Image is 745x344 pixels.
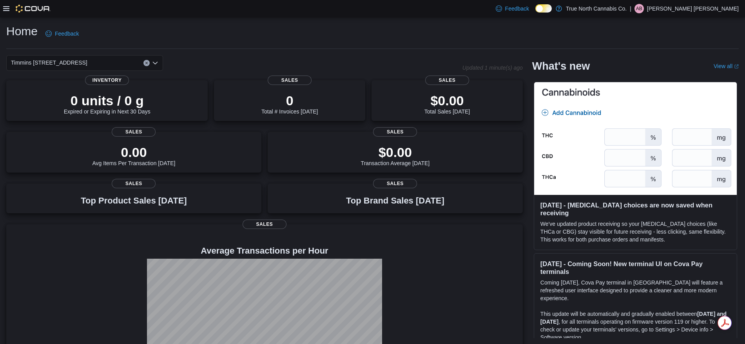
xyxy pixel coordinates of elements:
span: Feedback [55,30,79,38]
div: Total Sales [DATE] [424,93,470,115]
p: $0.00 [424,93,470,108]
button: Open list of options [152,60,158,66]
span: Sales [243,220,286,229]
p: True North Cannabis Co. [566,4,627,13]
span: Feedback [505,5,529,13]
span: Inventory [85,76,129,85]
span: AB [636,4,642,13]
span: Sales [373,179,417,188]
h3: Top Product Sales [DATE] [81,196,187,205]
span: Sales [112,179,156,188]
p: 0 [261,93,318,108]
img: Cova [16,5,51,13]
button: Clear input [143,60,150,66]
span: Sales [112,127,156,137]
p: 0 units / 0 g [64,93,150,108]
a: Feedback [493,1,532,16]
input: Dark Mode [535,4,552,13]
span: Sales [373,127,417,137]
p: Updated 1 minute(s) ago [462,65,523,71]
p: We've updated product receiving so your [MEDICAL_DATA] choices (like THCa or CBG) stay visible fo... [540,220,730,243]
p: | [630,4,631,13]
p: $0.00 [361,144,430,160]
div: Austen Bourgon [634,4,644,13]
h3: Top Brand Sales [DATE] [346,196,444,205]
a: Feedback [42,26,82,41]
p: 0.00 [92,144,176,160]
p: Coming [DATE], Cova Pay terminal in [GEOGRAPHIC_DATA] will feature a refreshed user interface des... [540,279,730,302]
h3: [DATE] - [MEDICAL_DATA] choices are now saved when receiving [540,201,730,217]
h3: [DATE] - Coming Soon! New terminal UI on Cova Pay terminals [540,260,730,276]
div: Transaction Average [DATE] [361,144,430,166]
h4: Average Transactions per Hour [13,246,517,256]
h2: What's new [532,60,590,72]
p: This update will be automatically and gradually enabled between , for all terminals operating on ... [540,310,730,341]
div: Avg Items Per Transaction [DATE] [92,144,176,166]
a: View allExternal link [714,63,739,69]
h1: Home [6,23,38,39]
span: Timmins [STREET_ADDRESS] [11,58,87,67]
div: Total # Invoices [DATE] [261,93,318,115]
div: Expired or Expiring in Next 30 Days [64,93,150,115]
span: Sales [425,76,469,85]
p: [PERSON_NAME] [PERSON_NAME] [647,4,739,13]
svg: External link [734,64,739,69]
span: Sales [268,76,312,85]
